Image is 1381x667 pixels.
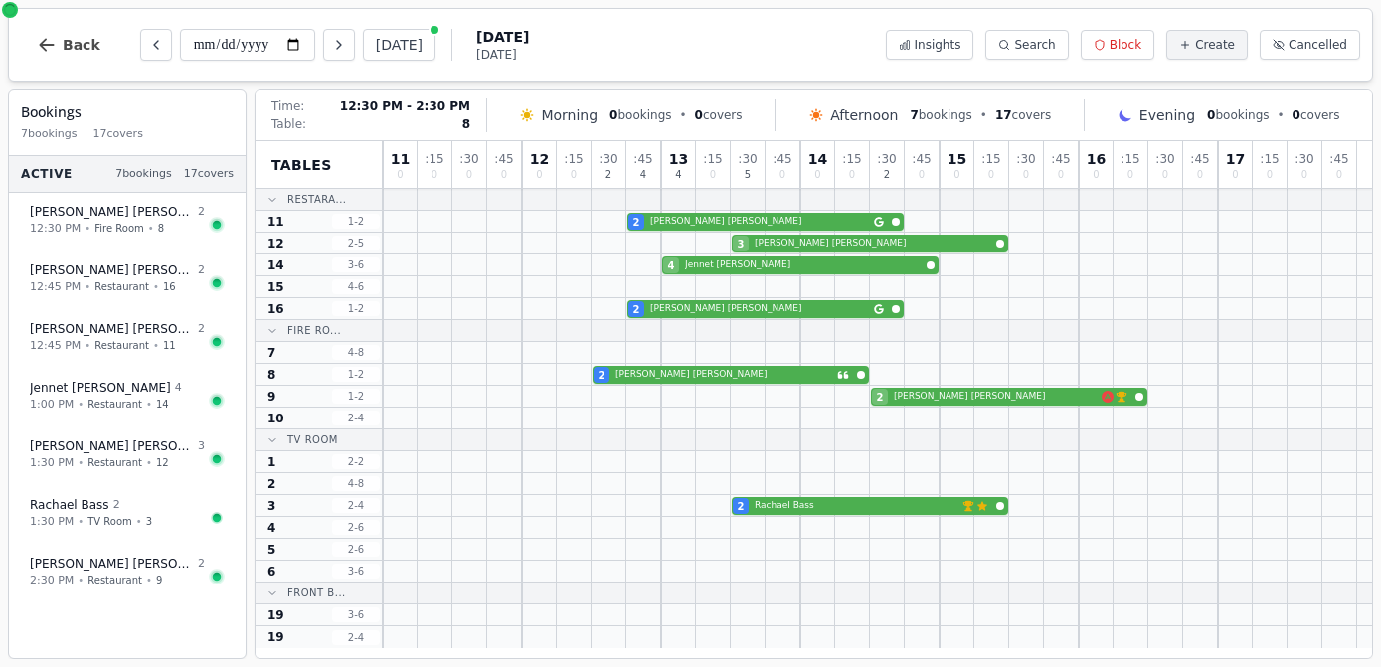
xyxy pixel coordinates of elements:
button: [PERSON_NAME] [PERSON_NAME]212:30 PM•Fire Room•8 [17,193,238,248]
span: • [78,514,84,529]
span: 12:30 PM - 2:30 PM [340,98,470,114]
span: 0 [1207,108,1215,122]
span: • [1278,107,1285,123]
span: 19 [267,607,284,623]
span: 0 [432,170,437,180]
span: 2 [198,262,205,279]
span: [PERSON_NAME] [PERSON_NAME] [894,390,1098,404]
span: [PERSON_NAME] [PERSON_NAME] [650,302,870,316]
span: 17 [995,108,1012,122]
button: Create [1166,30,1248,60]
span: Restaurant [87,455,142,470]
span: 14 [267,257,284,273]
span: 0 [609,108,617,122]
span: bookings [609,107,671,123]
span: 11 [391,152,410,166]
span: 0 [919,170,925,180]
span: • [85,221,90,236]
h3: Bookings [21,102,234,122]
span: • [680,107,687,123]
span: 2 [877,390,884,405]
span: 0 [779,170,785,180]
span: 2 - 4 [332,498,380,513]
span: : 30 [459,153,478,165]
button: Rachael Bass21:30 PM•TV Room•3 [17,486,238,541]
span: 12:30 PM [30,221,81,238]
span: • [85,338,90,353]
button: [DATE] [363,29,435,61]
span: : 45 [494,153,513,165]
span: 0 [466,170,472,180]
span: 2 - 4 [332,411,380,425]
span: 1 - 2 [332,301,380,316]
span: 2 [267,476,275,492]
span: 0 [501,170,507,180]
span: : 15 [425,153,443,165]
span: 5 [267,542,275,558]
span: 12:45 PM [30,338,81,355]
span: 16 [267,301,284,317]
span: 4 [175,380,182,397]
span: Restaurant [87,573,142,587]
span: 0 [1336,170,1342,180]
span: [DATE] [476,47,529,63]
span: Evening [1139,105,1195,125]
span: Cancelled [1289,37,1347,53]
span: 12:45 PM [30,279,81,296]
span: 16 [163,279,176,294]
span: [PERSON_NAME] [PERSON_NAME] [650,215,870,229]
svg: Google booking [874,304,884,314]
span: Search [1014,37,1055,53]
span: : 30 [1155,153,1174,165]
span: 14 [156,397,169,412]
span: • [136,514,142,529]
button: Block [1081,30,1154,60]
span: 0 [988,170,994,180]
span: 0 [1301,170,1307,180]
button: Back [21,21,116,69]
span: bookings [910,107,971,123]
span: 0 [814,170,820,180]
span: 1:30 PM [30,455,74,472]
span: : 30 [877,153,896,165]
span: 17 covers [93,126,143,143]
span: 5 [745,170,751,180]
span: Front B... [287,585,346,600]
span: [PERSON_NAME] [PERSON_NAME] [30,438,194,454]
span: Jennet [PERSON_NAME] [685,258,923,272]
span: • [78,397,84,412]
span: 2 - 2 [332,454,380,469]
span: 12 [530,152,549,166]
span: [PERSON_NAME] [PERSON_NAME] [30,262,194,278]
span: 0 [710,170,716,180]
span: : 45 [1190,153,1209,165]
span: : 45 [773,153,791,165]
span: 2 - 6 [332,520,380,535]
span: [DATE] [476,27,529,47]
span: Create [1195,37,1235,53]
span: 2 - 4 [332,630,380,645]
span: : 15 [564,153,583,165]
span: 2 [633,215,640,230]
span: [PERSON_NAME] [PERSON_NAME] [615,368,833,382]
span: : 15 [1260,153,1279,165]
span: : 45 [912,153,931,165]
span: 17 [1226,152,1245,166]
button: [PERSON_NAME] [PERSON_NAME]22:30 PM•Restaurant•9 [17,545,238,599]
span: Insights [915,37,961,53]
span: 13 [669,152,688,166]
span: 2 [599,368,605,383]
span: 2 [884,170,890,180]
span: • [146,573,152,587]
span: 0 [1093,170,1099,180]
span: 0 [1162,170,1168,180]
svg: Allergens: gluten [1102,391,1114,403]
span: Block [1110,37,1141,53]
span: 2 [633,302,640,317]
span: 1 - 2 [332,214,380,229]
span: 1 - 2 [332,389,380,404]
span: • [148,221,154,236]
span: 2 [198,204,205,221]
span: 1:00 PM [30,397,74,414]
button: [PERSON_NAME] [PERSON_NAME]212:45 PM•Restaurant•16 [17,251,238,306]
